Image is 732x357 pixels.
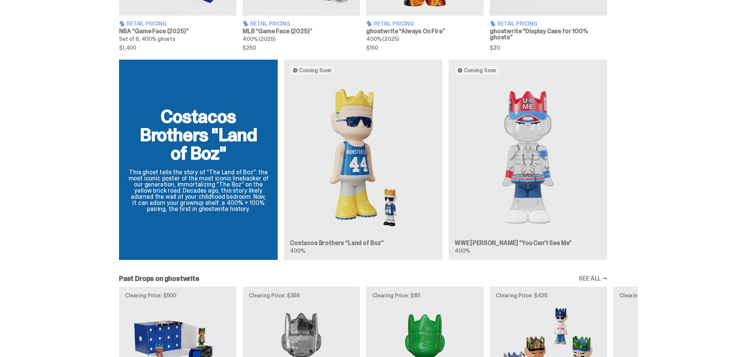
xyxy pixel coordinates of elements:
h3: NBA “Game Face (2025)” [119,28,236,34]
span: 400% (2025) [366,36,399,42]
span: $250 [243,45,360,50]
h2: Past Drops on ghostwrite [119,275,199,282]
p: Clearing Price: $425 [496,293,601,298]
h2: Costacos Brothers "Land of Boz" [128,107,269,162]
a: SEE ALL → [579,276,607,282]
h3: Costacos Brothers “Land of Boz” [290,240,436,246]
img: You Can't See Me [455,81,601,234]
span: Retail Pricing [250,21,290,26]
span: 400% [290,247,305,254]
p: Clearing Price: $500 [125,293,230,298]
span: 400% [455,247,470,254]
span: Retail Pricing [374,21,414,26]
span: Coming Soon [299,67,331,73]
span: Retail Pricing [497,21,537,26]
p: This ghost tells the story of “The Land of Boz”: the most iconic poster of the most iconic lineba... [128,169,269,212]
p: Clearing Price: $356 [249,293,354,298]
span: $150 [366,45,484,50]
p: Clearing Price: $151 [372,293,478,298]
h3: ghostwrite “Always On Fire” [366,28,484,34]
span: Retail Pricing [127,21,167,26]
img: Land of Boz [290,81,436,234]
span: $20 [490,45,607,50]
p: Clearing Price: $150 [619,293,725,298]
span: Set of 6, 400% ghosts [119,36,175,42]
span: 400% (2025) [243,36,275,42]
span: Coming Soon [464,67,496,73]
h3: WWE [PERSON_NAME] “You Can't See Me” [455,240,601,246]
h3: ghostwrite “Display Case for 100% ghosts” [490,28,607,41]
h3: MLB “Game Face (2025)” [243,28,360,34]
span: $1,400 [119,45,236,50]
